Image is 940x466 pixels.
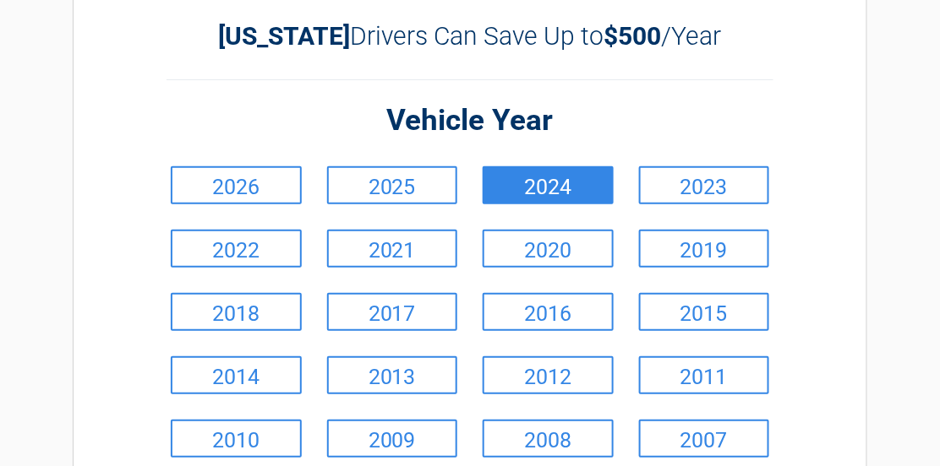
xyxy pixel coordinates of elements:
[219,21,351,51] b: [US_STATE]
[639,293,770,331] a: 2015
[483,230,614,268] a: 2020
[639,230,770,268] a: 2019
[639,356,770,394] a: 2011
[171,166,302,204] a: 2026
[483,293,614,331] a: 2016
[483,166,614,204] a: 2024
[167,21,773,51] h2: Drivers Can Save Up to /Year
[171,356,302,394] a: 2014
[327,166,458,204] a: 2025
[167,101,773,141] h2: Vehicle Year
[327,356,458,394] a: 2013
[327,420,458,458] a: 2009
[639,420,770,458] a: 2007
[171,420,302,458] a: 2010
[327,230,458,268] a: 2021
[483,356,614,394] a: 2012
[327,293,458,331] a: 2017
[171,293,302,331] a: 2018
[171,230,302,268] a: 2022
[639,166,770,204] a: 2023
[483,420,614,458] a: 2008
[604,21,662,51] b: $500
